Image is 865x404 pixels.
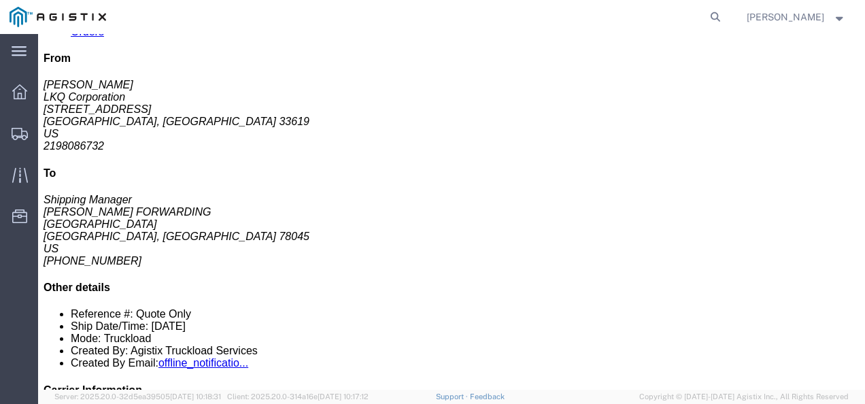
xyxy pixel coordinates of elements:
[10,7,106,27] img: logo
[318,392,369,401] span: [DATE] 10:17:12
[38,34,865,390] iframe: FS Legacy Container
[170,392,221,401] span: [DATE] 10:18:31
[746,9,847,25] button: [PERSON_NAME]
[54,392,221,401] span: Server: 2025.20.0-32d5ea39505
[227,392,369,401] span: Client: 2025.20.0-314a16e
[639,391,849,403] span: Copyright © [DATE]-[DATE] Agistix Inc., All Rights Reserved
[747,10,824,24] span: Nathan Seeley
[470,392,505,401] a: Feedback
[436,392,470,401] a: Support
